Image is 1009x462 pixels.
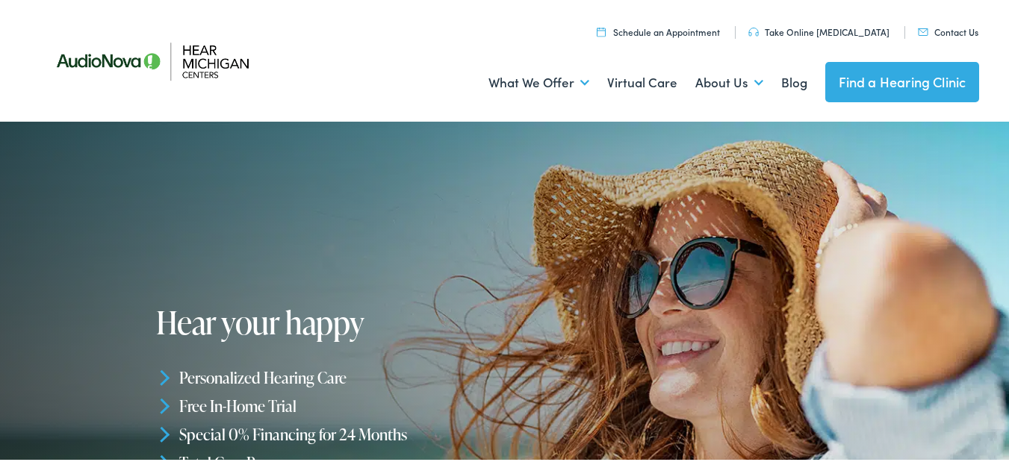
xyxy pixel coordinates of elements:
[695,53,763,108] a: About Us
[488,53,589,108] a: What We Offer
[748,25,759,34] img: utility icon
[918,26,928,34] img: utility icon
[156,303,509,337] h1: Hear your happy
[156,390,509,418] li: Free In-Home Trial
[825,60,980,100] a: Find a Hearing Clinic
[156,361,509,390] li: Personalized Hearing Care
[748,23,890,36] a: Take Online [MEDICAL_DATA]
[597,25,606,34] img: utility icon
[781,53,807,108] a: Blog
[918,23,978,36] a: Contact Us
[156,418,509,446] li: Special 0% Financing for 24 Months
[607,53,677,108] a: Virtual Care
[597,23,720,36] a: Schedule an Appointment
